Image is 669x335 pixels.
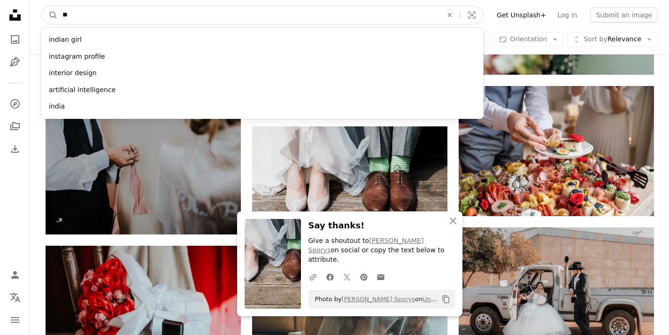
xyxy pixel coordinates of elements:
[584,35,641,44] span: Relevance
[6,6,24,26] a: Home — Unsplash
[459,147,654,155] a: Midsection of a man putting food on a plate on a indoor family birthday party.
[355,267,372,286] a: Share on Pinterest
[308,236,455,265] p: Give a shoutout to on social or copy the text below to attribute.
[252,187,447,195] a: two people standing on brown wooden floor
[6,140,24,158] a: Download History
[459,288,654,297] a: A bride and groom standing in front of a truck
[6,53,24,71] a: Illustrations
[510,35,547,43] span: Orientation
[342,296,415,303] a: [PERSON_NAME] Sporys
[552,8,583,23] a: Log in
[46,306,241,315] a: a bouquet of flowers on a chair
[41,98,484,115] div: india
[310,292,438,307] span: Photo by on
[41,65,484,82] div: interior design
[6,117,24,136] a: Collections
[372,267,389,286] a: Share over email
[459,86,654,216] img: Midsection of a man putting food on a plate on a indoor family birthday party.
[42,6,58,24] button: Search Unsplash
[41,6,484,24] form: Find visuals sitewide
[308,219,455,233] h3: Say thanks!
[6,265,24,284] a: Log in / Sign up
[461,6,483,24] button: Visual search
[322,267,338,286] a: Share on Facebook
[6,288,24,307] button: Language
[338,267,355,286] a: Share on Twitter
[308,237,424,254] a: [PERSON_NAME] Sporys
[41,82,484,99] div: artificial intelligence
[6,30,24,49] a: Photos
[6,94,24,113] a: Explore
[41,48,484,65] div: instagram profile
[493,32,563,47] button: Orientation
[491,8,552,23] a: Get Unsplash+
[439,6,460,24] button: Clear
[6,311,24,329] button: Menu
[252,126,447,257] img: two people standing on brown wooden floor
[590,8,658,23] button: Submit an image
[46,105,241,234] img: man holding a pink textile inside white room
[438,291,454,307] button: Copy to clipboard
[41,31,484,48] div: indian girl
[46,165,241,174] a: man holding a pink textile inside white room
[567,32,658,47] button: Sort byRelevance
[584,35,607,43] span: Sort by
[423,296,450,303] a: Unsplash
